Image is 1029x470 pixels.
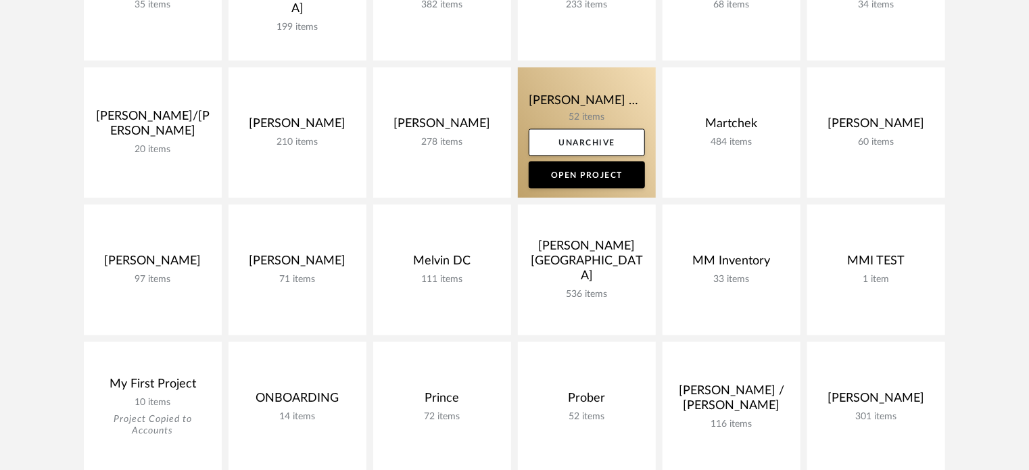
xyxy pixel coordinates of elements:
[384,275,500,286] div: 111 items
[239,117,356,137] div: [PERSON_NAME]
[95,415,211,438] div: Project Copied to Accounts
[239,254,356,275] div: [PERSON_NAME]
[673,254,790,275] div: MM Inventory
[818,254,934,275] div: MMI TEST
[239,392,356,412] div: ONBOARDING
[818,275,934,286] div: 1 item
[384,137,500,149] div: 278 items
[384,392,500,412] div: Prince
[818,392,934,412] div: [PERSON_NAME]
[529,239,645,289] div: [PERSON_NAME][GEOGRAPHIC_DATA]
[384,117,500,137] div: [PERSON_NAME]
[95,110,211,145] div: [PERSON_NAME]/[PERSON_NAME]
[673,419,790,431] div: 116 items
[529,412,645,423] div: 52 items
[239,137,356,149] div: 210 items
[239,275,356,286] div: 71 items
[818,412,934,423] div: 301 items
[239,22,356,34] div: 199 items
[95,398,211,409] div: 10 items
[673,384,790,419] div: [PERSON_NAME] / [PERSON_NAME]
[239,412,356,423] div: 14 items
[673,117,790,137] div: Martchek
[673,137,790,149] div: 484 items
[95,275,211,286] div: 97 items
[529,129,645,156] a: Unarchive
[95,377,211,398] div: My First Project
[384,412,500,423] div: 72 items
[529,162,645,189] a: Open Project
[384,254,500,275] div: Melvin DC
[95,145,211,156] div: 20 items
[529,392,645,412] div: Prober
[529,289,645,301] div: 536 items
[95,254,211,275] div: [PERSON_NAME]
[818,117,934,137] div: [PERSON_NAME]
[673,275,790,286] div: 33 items
[818,137,934,149] div: 60 items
